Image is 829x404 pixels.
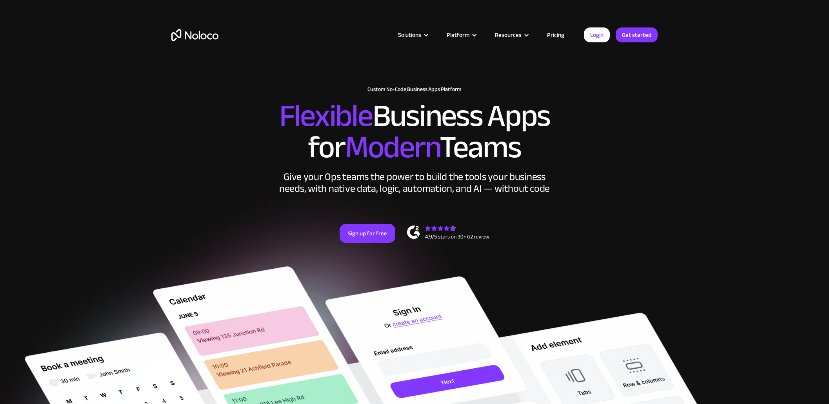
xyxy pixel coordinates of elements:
[537,30,574,40] a: Pricing
[171,86,658,93] h1: Custom No-Code Business Apps Platform
[340,224,395,243] a: Sign up for free
[171,100,658,163] h2: Business Apps for Teams
[584,27,610,42] a: Login
[171,29,218,41] a: home
[485,30,537,40] div: Resources
[495,30,522,40] div: Resources
[616,27,658,42] a: Get started
[437,30,485,40] div: Platform
[345,118,440,177] span: Modern
[277,171,552,195] div: Give your Ops teams the power to build the tools your business needs, with native data, logic, au...
[447,30,469,40] div: Platform
[279,87,373,145] span: Flexible
[398,30,421,40] div: Solutions
[388,30,437,40] div: Solutions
